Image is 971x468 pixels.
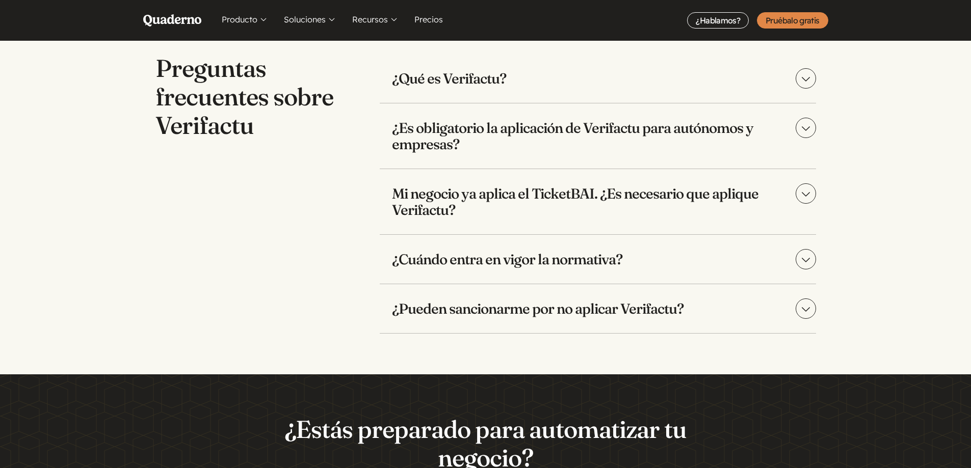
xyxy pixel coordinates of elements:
[380,235,816,284] summary: ¿Cuándo entra en vigor la normativa?
[380,54,816,103] summary: ¿Qué es Verifactu?
[687,12,749,29] a: ¿Hablamos?
[155,54,339,140] h2: Preguntas frecuentes sobre Verifactu
[757,12,828,29] a: Pruébalo gratis
[380,103,816,169] summary: ¿Es obligatorio la aplicación de Verifactu para autónomos y empresas?
[380,284,816,333] summary: ¿Pueden sancionarme por no aplicar Verifactu?
[380,169,816,234] summary: Mi negocio ya aplica el TicketBAI. ¿Es necesario que aplique Verifactu?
